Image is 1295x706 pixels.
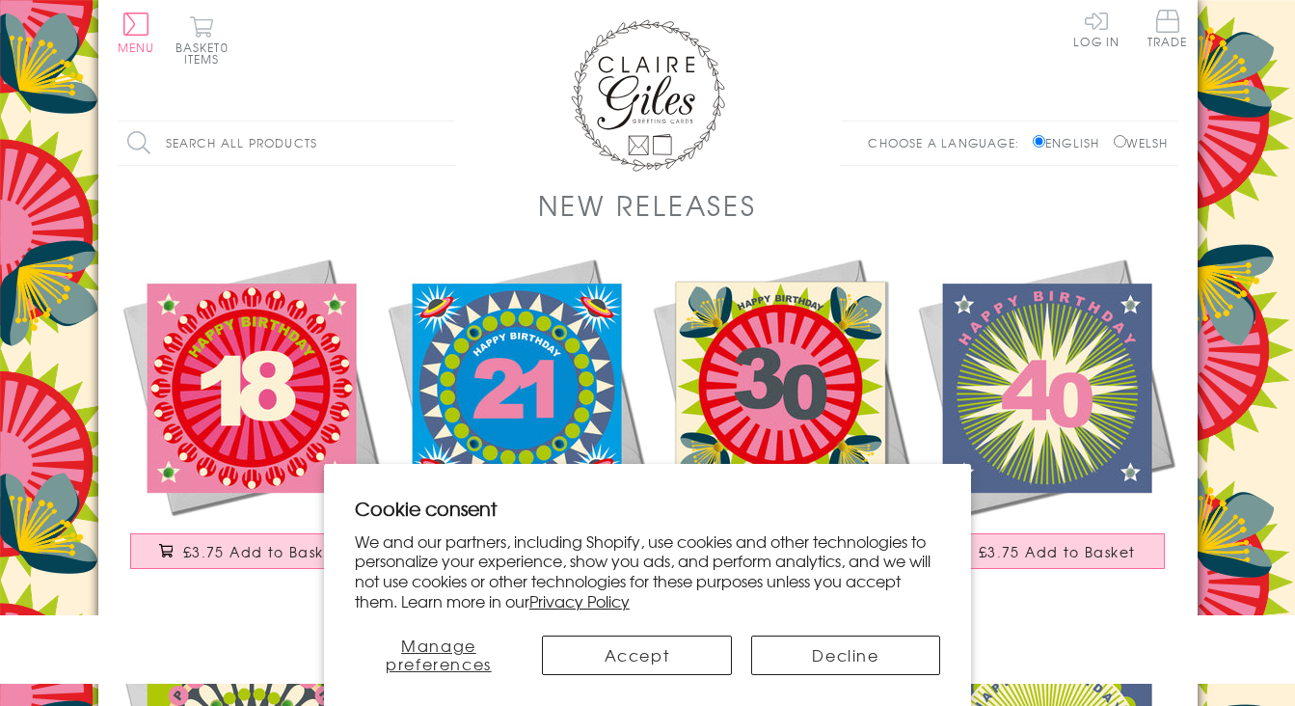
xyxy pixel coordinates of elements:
span: £3.75 Add to Basket [183,542,340,561]
span: Menu [118,39,155,56]
h2: Cookie consent [355,495,941,522]
a: Birthday Card, Age 18 - Pink Circle, Happy 18th Birthday, Embellished with pompoms £3.75 Add to B... [118,254,383,588]
p: Choose a language: [868,134,1029,151]
span: 0 items [184,39,229,68]
a: Birthday Card, Age 30 - Flowers, Happy 30th Birthday, Embellished with pompoms £3.75 Add to Basket [648,254,913,588]
button: Manage preferences [355,636,523,675]
label: English [1033,134,1109,151]
a: Log In [1073,10,1120,47]
a: Trade [1147,10,1188,51]
p: We and our partners, including Shopify, use cookies and other technologies to personalize your ex... [355,531,941,611]
img: Birthday Card, Age 21 - Blue Circle, Happy 21st Birthday, Embellished with pompoms [383,254,648,519]
input: English [1033,135,1045,148]
span: Trade [1147,10,1188,47]
button: £3.75 Add to Basket [926,533,1165,569]
button: Basket0 items [175,15,229,65]
button: Accept [542,636,732,675]
span: £3.75 Add to Basket [979,542,1136,561]
input: Search [436,122,455,165]
img: Birthday Card, Age 40 - Starburst, Happy 40th Birthday, Embellished with pompoms [913,254,1178,519]
a: Privacy Policy [529,589,630,612]
button: Decline [751,636,941,675]
input: Welsh [1114,135,1126,148]
label: Welsh [1114,134,1169,151]
img: Claire Giles Greetings Cards [571,19,725,172]
a: Birthday Card, Age 40 - Starburst, Happy 40th Birthday, Embellished with pompoms £3.75 Add to Basket [913,254,1178,588]
h1: New Releases [538,185,756,225]
span: Manage preferences [386,634,492,675]
a: Birthday Card, Age 21 - Blue Circle, Happy 21st Birthday, Embellished with pompoms £3.75 Add to B... [383,254,648,588]
input: Search all products [118,122,455,165]
button: Menu [118,13,155,53]
img: Birthday Card, Age 18 - Pink Circle, Happy 18th Birthday, Embellished with pompoms [118,254,383,519]
img: Birthday Card, Age 30 - Flowers, Happy 30th Birthday, Embellished with pompoms [648,254,913,519]
button: £3.75 Add to Basket [130,533,369,569]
